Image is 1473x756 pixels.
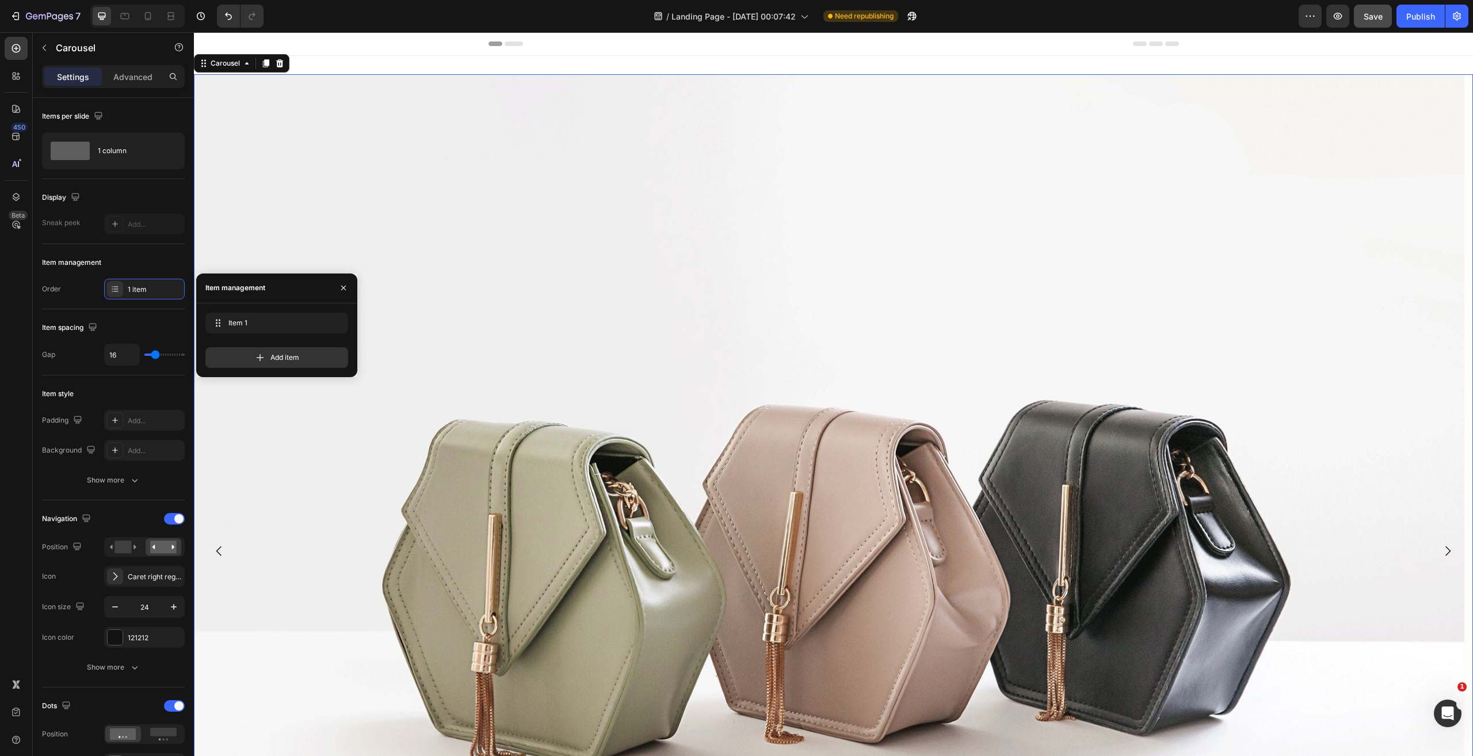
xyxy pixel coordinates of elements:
div: Publish [1406,10,1435,22]
span: Landing Page - [DATE] 00:07:42 [671,10,796,22]
button: Show more [42,657,185,678]
div: Sneak peek [42,218,81,228]
p: Settings [57,71,89,83]
button: Save [1354,5,1392,28]
div: Gap [42,349,55,360]
button: 7 [5,5,86,28]
div: Navigation [42,511,93,527]
input: Auto [105,344,139,365]
div: Icon size [42,599,87,615]
div: Icon color [42,632,74,643]
span: Item 1 [228,318,320,328]
span: Add item [270,352,299,363]
div: Beta [9,211,28,220]
div: Item style [42,389,74,399]
div: Position [42,729,68,739]
span: Need republishing [835,11,894,21]
div: 1 item [128,284,182,295]
div: Dots [42,698,73,714]
div: Item spacing [42,320,100,336]
div: Padding [42,413,85,428]
iframe: To enrich screen reader interactions, please activate Accessibility in Grammarly extension settings [194,32,1473,756]
div: Add... [128,416,182,426]
span: 1 [1457,682,1467,692]
span: / [666,10,669,22]
div: Background [42,443,98,458]
iframe: Intercom live chat [1434,700,1461,727]
button: Publish [1396,5,1445,28]
button: Show more [42,470,185,491]
button: Carousel Next Arrow [1238,503,1270,535]
div: Carousel [14,26,48,36]
div: Position [42,540,84,555]
div: 1 column [98,138,168,164]
div: Caret right regular [128,572,182,582]
p: Carousel [56,41,154,55]
p: Advanced [113,71,152,83]
div: Item management [42,257,101,268]
div: Icon [42,571,56,582]
div: Items per slide [42,109,105,124]
div: Item management [205,283,265,293]
div: Add... [128,446,182,456]
div: Undo/Redo [217,5,264,28]
div: Show more [87,662,140,673]
div: 121212 [128,633,182,643]
div: Order [42,284,61,294]
div: Show more [87,474,140,486]
p: 7 [75,9,81,23]
div: Display [42,190,82,206]
div: 450 [11,123,28,132]
span: Save [1364,12,1383,21]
